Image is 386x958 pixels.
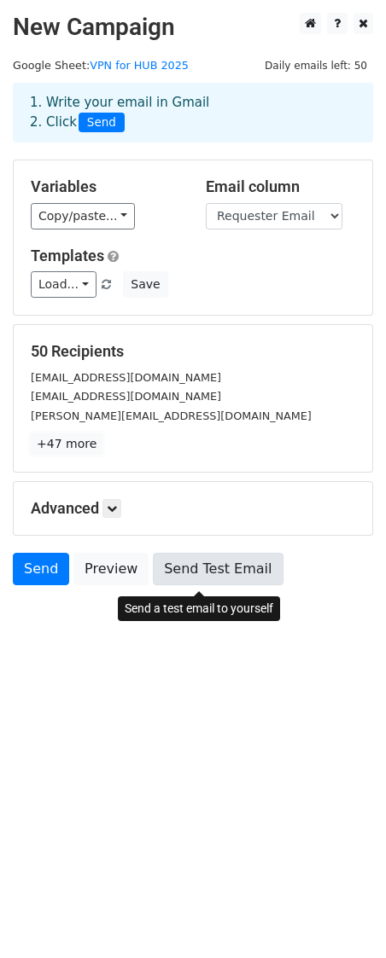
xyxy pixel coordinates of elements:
div: 1. Write your email in Gmail 2. Click [17,93,369,132]
div: วิดเจ็ตการแชท [301,876,386,958]
a: VPN for HUB 2025 [90,59,189,72]
h5: 50 Recipients [31,342,355,361]
small: [EMAIL_ADDRESS][DOMAIN_NAME] [31,371,221,384]
button: Save [123,271,167,298]
small: [EMAIL_ADDRESS][DOMAIN_NAME] [31,390,221,403]
a: Copy/paste... [31,203,135,229]
a: Preview [73,553,149,585]
h5: Variables [31,177,180,196]
a: Send [13,553,69,585]
small: [PERSON_NAME][EMAIL_ADDRESS][DOMAIN_NAME] [31,409,312,422]
a: Load... [31,271,96,298]
span: Daily emails left: 50 [259,56,373,75]
h5: Advanced [31,499,355,518]
small: Google Sheet: [13,59,189,72]
iframe: Chat Widget [301,876,386,958]
h2: New Campaign [13,13,373,42]
h5: Email column [206,177,355,196]
a: Templates [31,247,104,264]
a: +47 more [31,433,102,455]
a: Daily emails left: 50 [259,59,373,72]
span: Send [79,113,125,133]
div: Send a test email to yourself [118,596,280,621]
a: Send Test Email [153,553,283,585]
